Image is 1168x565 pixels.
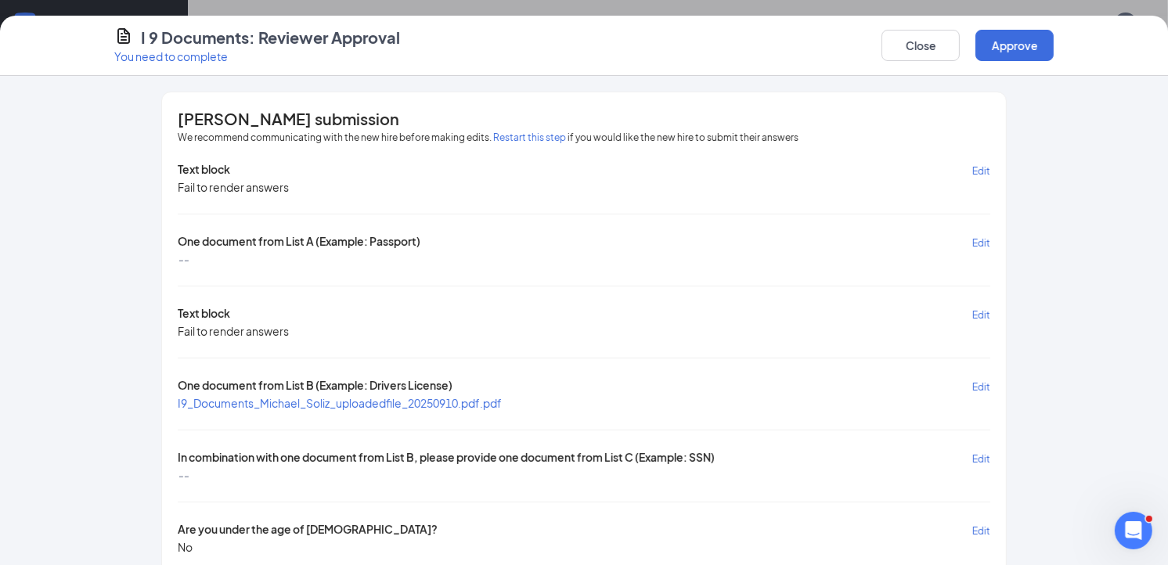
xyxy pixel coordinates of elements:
[178,377,452,395] span: One document from List B (Example: Drivers License)
[972,305,990,323] button: Edit
[178,305,230,323] span: Text block
[178,396,502,410] a: I9_Documents_Michael_Soliz_uploadedfile_20250910.pdf.pdf
[141,27,400,49] h4: I 9 Documents: Reviewer Approval
[114,49,400,64] p: You need to complete
[972,165,990,177] span: Edit
[178,449,715,467] span: In combination with one document from List B, please provide one document from List C (Example: SSN)
[178,233,420,251] span: One document from List A (Example: Passport)
[881,30,960,61] button: Close
[178,179,289,195] div: Fail to render answers
[972,453,990,465] span: Edit
[178,539,193,555] span: No
[972,309,990,321] span: Edit
[972,233,990,251] button: Edit
[178,161,230,179] span: Text block
[975,30,1054,61] button: Approve
[972,377,990,395] button: Edit
[493,130,566,146] button: Restart this step
[178,467,189,483] span: --
[972,161,990,179] button: Edit
[178,111,399,127] span: [PERSON_NAME] submission
[972,525,990,537] span: Edit
[178,130,798,146] span: We recommend communicating with the new hire before making edits. if you would like the new hire ...
[972,449,990,467] button: Edit
[178,323,289,339] div: Fail to render answers
[178,521,438,539] span: Are you under the age of [DEMOGRAPHIC_DATA]?
[114,27,133,45] svg: CustomFormIcon
[178,251,189,267] span: --
[972,521,990,539] button: Edit
[1115,512,1152,549] iframe: Intercom live chat
[972,237,990,249] span: Edit
[972,381,990,393] span: Edit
